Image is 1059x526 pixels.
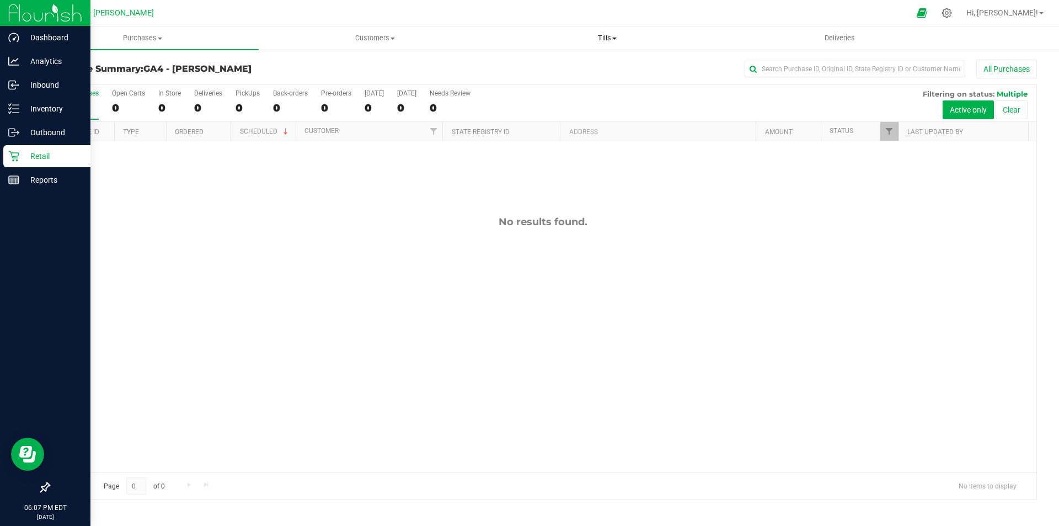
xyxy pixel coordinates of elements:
[8,103,19,114] inline-svg: Inventory
[997,89,1028,98] span: Multiple
[880,122,898,141] a: Filter
[8,151,19,162] inline-svg: Retail
[19,102,85,115] p: Inventory
[724,26,956,50] a: Deliveries
[321,89,351,97] div: Pre-orders
[19,150,85,163] p: Retail
[123,128,139,136] a: Type
[5,503,85,513] p: 06:07 PM EDT
[94,477,174,495] span: Page of 0
[560,122,756,141] th: Address
[452,128,510,136] a: State Registry ID
[430,89,470,97] div: Needs Review
[321,102,351,114] div: 0
[158,89,181,97] div: In Store
[112,102,145,114] div: 0
[8,56,19,67] inline-svg: Analytics
[5,513,85,521] p: [DATE]
[8,32,19,43] inline-svg: Dashboard
[910,2,934,24] span: Open Ecommerce Menu
[26,33,259,43] span: Purchases
[26,26,259,50] a: Purchases
[996,100,1028,119] button: Clear
[175,128,204,136] a: Ordered
[365,89,384,97] div: [DATE]
[240,127,290,135] a: Scheduled
[943,100,994,119] button: Active only
[112,89,145,97] div: Open Carts
[19,173,85,187] p: Reports
[143,63,252,74] span: GA4 - [PERSON_NAME]
[397,89,416,97] div: [DATE]
[8,174,19,185] inline-svg: Reports
[19,55,85,68] p: Analytics
[765,128,793,136] a: Amount
[158,102,181,114] div: 0
[273,102,308,114] div: 0
[745,61,965,77] input: Search Purchase ID, Original ID, State Registry ID or Customer Name...
[19,31,85,44] p: Dashboard
[365,102,384,114] div: 0
[304,127,339,135] a: Customer
[950,477,1025,494] span: No items to display
[259,33,490,43] span: Customers
[11,438,44,471] iframe: Resource center
[194,89,222,97] div: Deliveries
[810,33,870,43] span: Deliveries
[830,127,853,135] a: Status
[8,79,19,91] inline-svg: Inbound
[923,89,994,98] span: Filtering on status:
[49,216,1036,228] div: No results found.
[966,8,1038,17] span: Hi, [PERSON_NAME]!
[236,102,260,114] div: 0
[907,128,963,136] a: Last Updated By
[430,102,470,114] div: 0
[397,102,416,114] div: 0
[194,102,222,114] div: 0
[940,8,954,18] div: Manage settings
[491,26,723,50] a: Tills
[424,122,442,141] a: Filter
[19,126,85,139] p: Outbound
[72,8,154,18] span: GA4 - [PERSON_NAME]
[976,60,1037,78] button: All Purchases
[259,26,491,50] a: Customers
[49,64,378,74] h3: Purchase Summary:
[273,89,308,97] div: Back-orders
[236,89,260,97] div: PickUps
[19,78,85,92] p: Inbound
[8,127,19,138] inline-svg: Outbound
[491,33,723,43] span: Tills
